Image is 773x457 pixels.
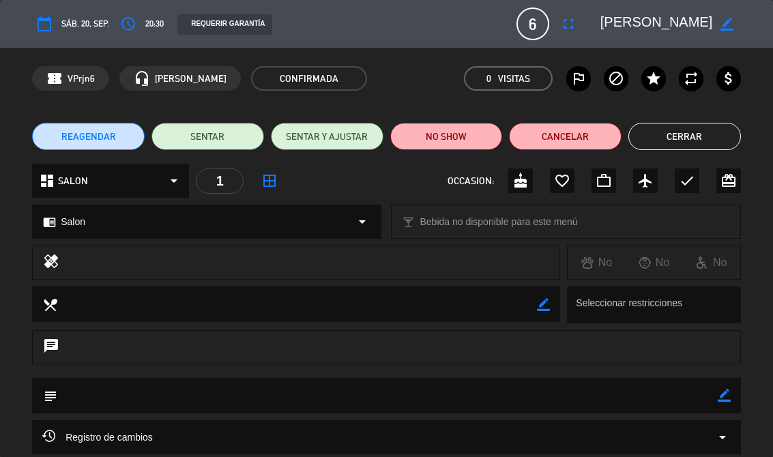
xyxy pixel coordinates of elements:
[32,12,57,36] button: calendar_today
[718,389,731,402] i: border_color
[42,297,57,312] i: local_dining
[155,71,227,87] span: [PERSON_NAME]
[720,18,733,31] i: border_color
[43,216,56,228] i: chrome_reader_mode
[720,173,737,189] i: card_giftcard
[46,70,63,87] span: confirmation_number
[683,254,740,271] div: No
[134,70,150,87] i: headset_mic
[402,216,415,228] i: local_bar
[628,123,741,150] button: Cerrar
[151,123,264,150] button: SENTAR
[261,173,278,189] i: border_all
[251,66,367,91] span: CONFIRMADA
[390,123,503,150] button: NO SHOW
[512,173,529,189] i: cake
[36,16,53,32] i: calendar_today
[42,429,153,445] span: Registro de cambios
[486,71,491,87] span: 0
[58,173,88,189] span: SALON
[683,70,699,87] i: repeat
[516,8,549,40] span: 6
[196,168,244,194] div: 1
[637,173,654,189] i: airplanemode_active
[498,71,530,87] em: Visitas
[625,254,682,271] div: No
[43,338,59,357] i: chat
[537,298,550,311] i: border_color
[568,254,625,271] div: No
[177,14,272,35] div: REQUERIR GARANTÍA
[554,173,570,189] i: favorite_border
[61,214,85,230] span: Salon
[61,17,109,31] span: sáb. 20, sep.
[116,12,141,36] button: access_time
[556,12,581,36] button: fullscreen
[714,429,731,445] i: arrow_drop_down
[448,173,494,189] span: OCCASION:
[42,388,57,403] i: subject
[271,123,383,150] button: SENTAR Y AJUSTAR
[560,16,577,32] i: fullscreen
[145,17,164,31] span: 20:30
[61,130,116,144] span: REAGENDAR
[120,16,136,32] i: access_time
[354,213,370,230] i: arrow_drop_down
[679,173,695,189] i: check
[596,173,612,189] i: work_outline
[570,70,587,87] i: outlined_flag
[509,123,622,150] button: Cancelar
[39,173,55,189] i: dashboard
[720,70,737,87] i: attach_money
[43,253,59,272] i: healing
[645,70,662,87] i: star
[166,173,182,189] i: arrow_drop_down
[32,123,145,150] button: REAGENDAR
[68,71,95,87] span: VPrjn6
[420,214,577,230] span: Bebida no disponible para este menú
[608,70,624,87] i: block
